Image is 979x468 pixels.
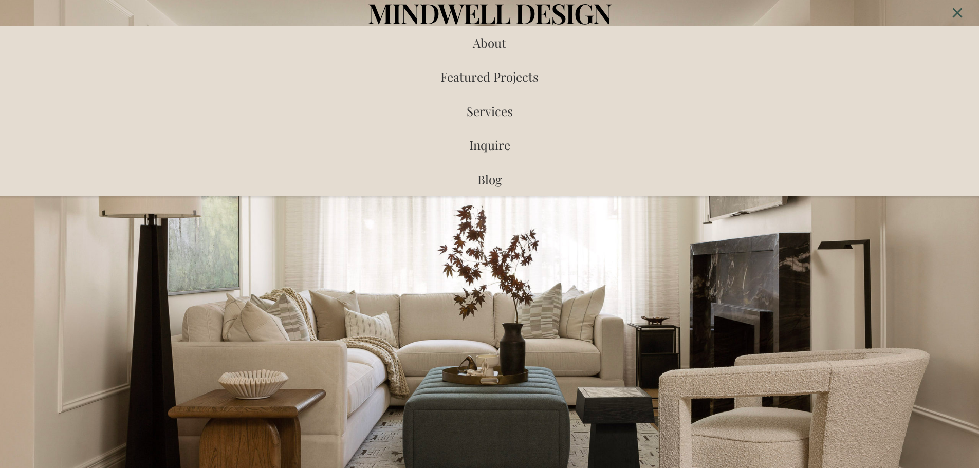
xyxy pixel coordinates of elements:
a: Featured Projects [8,60,971,93]
span: Blog [477,171,502,188]
span: About [473,34,506,51]
a: Blog [8,162,971,196]
span: Inquire [469,137,510,153]
a: Inquire [8,128,971,162]
a: Services [8,94,971,128]
span: Featured Projects [440,68,539,85]
a: About [8,26,971,60]
span: Services [467,103,513,119]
